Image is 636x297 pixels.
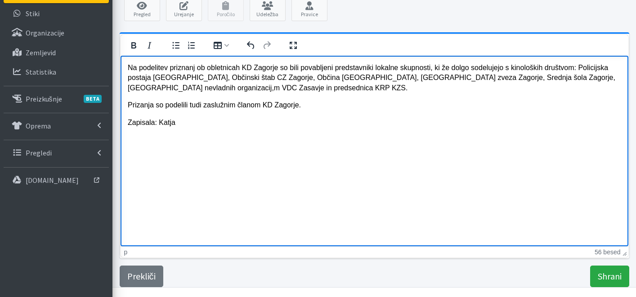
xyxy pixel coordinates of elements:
div: p [124,248,128,256]
span: BETA [84,95,102,103]
p: [DOMAIN_NAME] [26,176,79,185]
a: Organizacije [4,24,109,42]
a: Zemljevid [4,44,109,62]
a: [DOMAIN_NAME] [4,171,109,189]
input: Shrani [590,266,629,287]
a: Statistika [4,63,109,81]
button: Ponovno uveljavi [259,39,274,52]
p: Organizacije [26,28,64,37]
p: Oprema [26,121,51,130]
p: Statistika [26,67,56,76]
button: Tabela [211,39,232,52]
button: Krepko [126,39,141,52]
button: Oštevilčen seznam [184,39,199,52]
button: Razveljavi [243,39,259,52]
a: Stiki [4,4,109,22]
button: 56 besed [595,248,621,256]
button: Čez cel zaslon [286,39,301,52]
p: Preizkušnje [26,94,62,103]
a: Pregledi [4,144,109,162]
a: Oprema [4,117,109,135]
p: Pregledi [26,148,52,157]
p: Stiki [26,9,40,18]
p: Zemljevid [26,48,56,57]
button: Poševno [142,39,157,52]
a: Prekliči [120,266,163,287]
div: Press the Up and Down arrow keys to resize the editor. [623,248,627,256]
a: PreizkušnjeBETA [4,90,109,108]
button: Označen seznam [168,39,184,52]
iframe: Rich Text Area [121,56,628,246]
